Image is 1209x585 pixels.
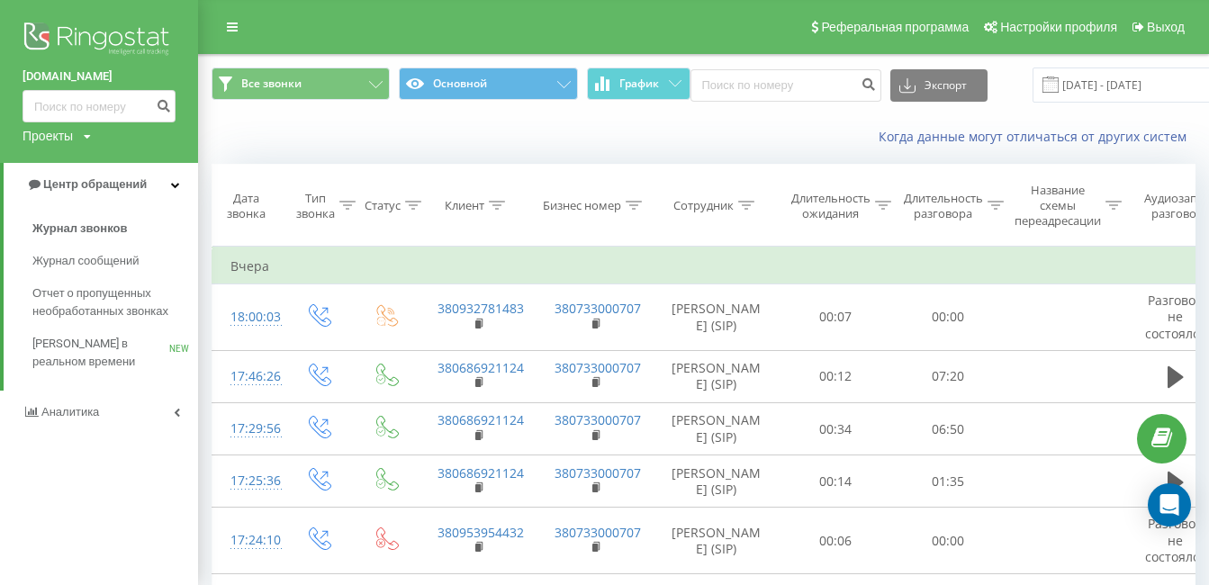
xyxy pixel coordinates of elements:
[780,284,892,351] td: 00:07
[230,300,266,335] div: 18:00:03
[438,411,524,428] a: 380686921124
[230,463,266,499] div: 17:25:36
[41,405,99,418] span: Аналитика
[438,524,524,541] a: 380953954432
[654,284,780,351] td: [PERSON_NAME] (SIP)
[1000,20,1117,34] span: Настройки профиля
[892,350,1005,402] td: 07:20
[780,508,892,574] td: 00:06
[23,90,176,122] input: Поиск по номеру
[780,350,892,402] td: 00:12
[365,198,401,213] div: Статус
[654,508,780,574] td: [PERSON_NAME] (SIP)
[23,18,176,63] img: Ringostat logo
[555,524,641,541] a: 380733000707
[32,328,198,378] a: [PERSON_NAME] в реальном времениNEW
[32,252,139,270] span: Журнал сообщений
[892,508,1005,574] td: 00:00
[892,284,1005,351] td: 00:00
[1015,183,1101,229] div: Название схемы переадресации
[32,284,189,320] span: Отчет о пропущенных необработанных звонках
[230,359,266,394] div: 17:46:26
[892,455,1005,508] td: 01:35
[821,20,969,34] span: Реферальная программа
[690,69,881,102] input: Поиск по номеру
[23,127,73,145] div: Проекты
[32,245,198,277] a: Журнал сообщений
[543,198,621,213] div: Бизнес номер
[673,198,734,213] div: Сотрудник
[212,67,390,100] button: Все звонки
[1145,515,1206,564] span: Разговор не состоялся
[32,220,127,238] span: Журнал звонков
[399,67,577,100] button: Основной
[230,411,266,446] div: 17:29:56
[791,191,871,221] div: Длительность ожидания
[23,67,176,85] a: [DOMAIN_NAME]
[654,350,780,402] td: [PERSON_NAME] (SIP)
[43,177,147,191] span: Центр обращений
[555,464,641,481] a: 380733000707
[780,403,892,455] td: 00:34
[212,191,279,221] div: Дата звонка
[780,455,892,508] td: 00:14
[879,128,1195,145] a: Когда данные могут отличаться от других систем
[587,67,690,100] button: График
[32,335,169,371] span: [PERSON_NAME] в реальном времени
[32,277,198,328] a: Отчет о пропущенных необработанных звонках
[32,212,198,245] a: Журнал звонков
[555,300,641,317] a: 380733000707
[4,163,198,206] a: Центр обращений
[1148,483,1191,526] div: Open Intercom Messenger
[241,76,302,91] span: Все звонки
[555,359,641,376] a: 380733000707
[904,191,983,221] div: Длительность разговора
[445,198,484,213] div: Клиент
[438,464,524,481] a: 380686921124
[654,403,780,455] td: [PERSON_NAME] (SIP)
[1147,20,1185,34] span: Выход
[892,403,1005,455] td: 06:50
[890,69,988,102] button: Экспорт
[654,455,780,508] td: [PERSON_NAME] (SIP)
[296,191,335,221] div: Тип звонка
[555,411,641,428] a: 380733000707
[438,359,524,376] a: 380686921124
[230,523,266,558] div: 17:24:10
[438,300,524,317] a: 380932781483
[619,77,659,90] span: График
[1145,292,1206,341] span: Разговор не состоялся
